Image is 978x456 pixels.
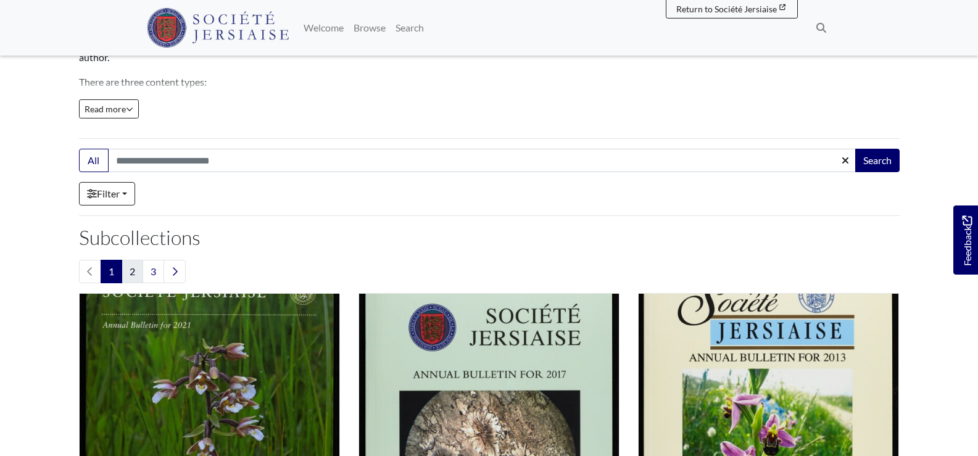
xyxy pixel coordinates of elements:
button: Search [855,149,900,172]
p: There are three content types: Information: contains administrative information. Reports: contain... [79,75,900,134]
a: Filter [79,182,135,205]
a: Search [391,15,429,40]
button: All [79,149,109,172]
span: Goto page 1 [101,260,122,283]
li: Previous page [79,260,101,283]
a: Welcome [299,15,349,40]
a: Would you like to provide feedback? [953,205,978,275]
span: Return to Société Jersiaise [676,4,777,14]
a: Goto page 3 [143,260,164,283]
button: Read all of the content [79,99,139,118]
h2: Subcollections [79,226,900,249]
a: Next page [164,260,186,283]
input: Search this collection... [108,149,856,172]
nav: pagination [79,260,900,283]
img: Société Jersiaise [147,8,289,48]
span: Feedback [959,215,974,265]
span: Read more [85,104,133,114]
a: Browse [349,15,391,40]
a: Société Jersiaise logo [147,5,289,51]
a: Goto page 2 [122,260,143,283]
